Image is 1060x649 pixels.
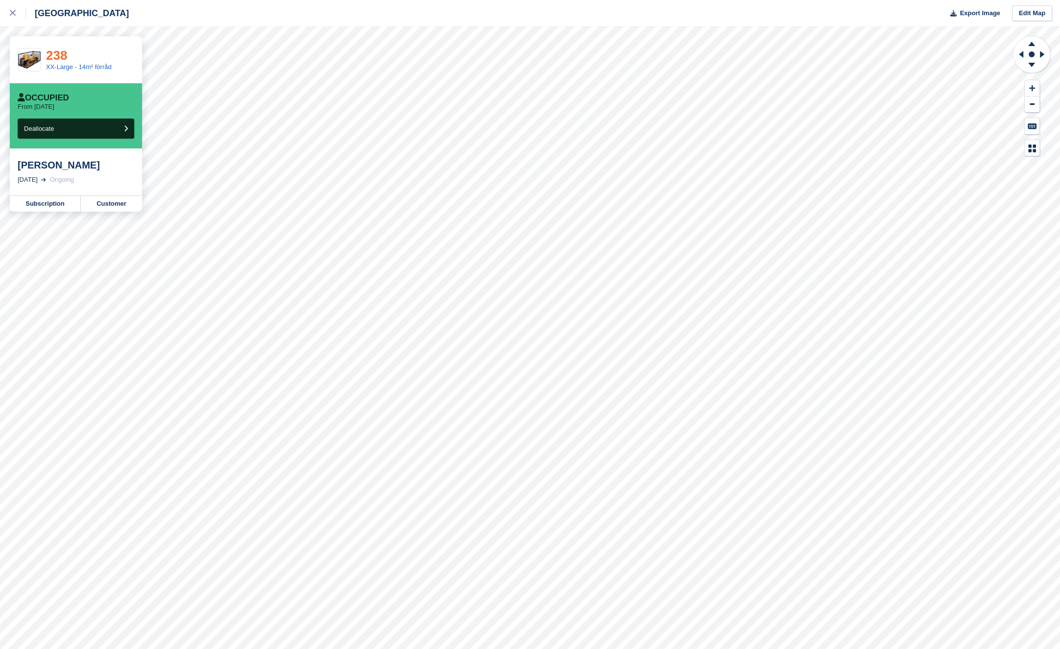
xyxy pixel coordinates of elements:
button: Export Image [944,5,1000,22]
div: [DATE] [18,175,38,185]
div: [GEOGRAPHIC_DATA] [26,7,129,19]
button: Map Legend [1025,140,1039,156]
p: From [DATE] [18,103,54,111]
button: Zoom In [1025,80,1039,96]
a: Customer [81,196,142,212]
a: 238 [46,48,67,63]
span: Deallocate [24,125,54,132]
div: Occupied [18,93,69,103]
div: Ongoing [50,175,74,185]
a: XX-Large - 14m² förråd [46,63,112,71]
div: [PERSON_NAME] [18,159,134,171]
img: arrow-right-light-icn-cde0832a797a2874e46488d9cf13f60e5c3a73dbe684e267c42b8395dfbc2abf.svg [41,178,46,182]
button: Keyboard Shortcuts [1025,118,1039,134]
button: Deallocate [18,119,134,139]
img: _prc-large_final.png [18,51,41,69]
span: Export Image [960,8,1000,18]
a: Edit Map [1012,5,1052,22]
a: Subscription [10,196,81,212]
button: Zoom Out [1025,96,1039,113]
